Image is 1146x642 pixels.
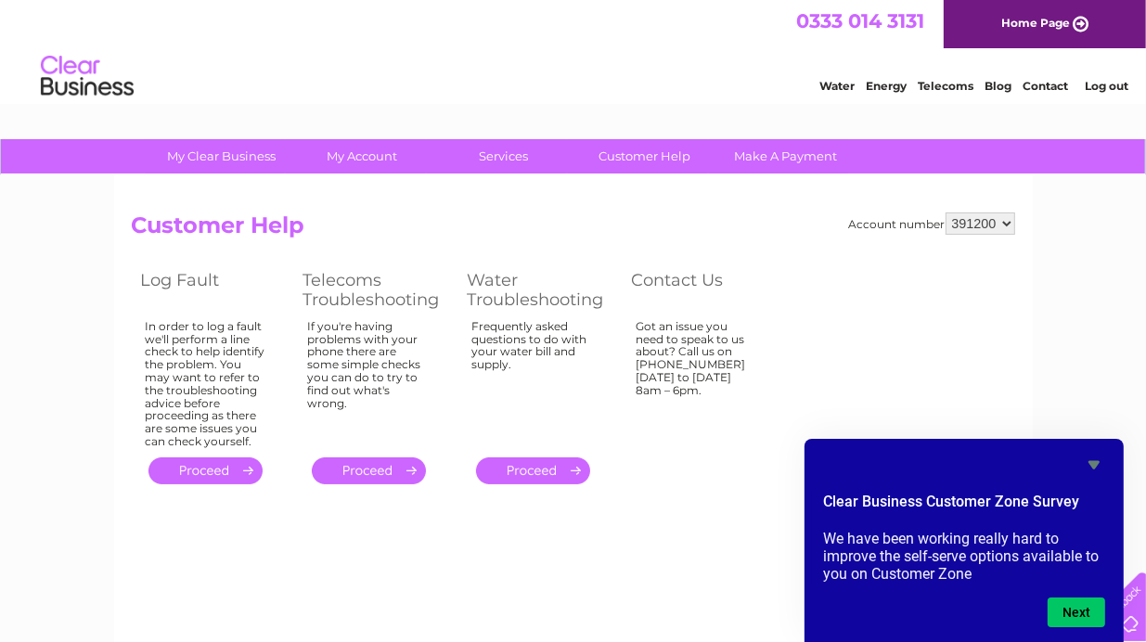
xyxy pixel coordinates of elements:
[823,491,1105,522] h2: Clear Business Customer Zone Survey
[427,139,580,173] a: Services
[819,79,855,93] a: Water
[308,320,431,441] div: If you're having problems with your phone there are some simple checks you can do to try to find ...
[312,457,426,484] a: .
[709,139,862,173] a: Make A Payment
[849,212,1015,235] div: Account number
[1085,79,1128,93] a: Log out
[132,265,294,315] th: Log Fault
[1023,79,1068,93] a: Contact
[823,454,1105,627] div: Clear Business Customer Zone Survey
[148,457,263,484] a: .
[458,265,623,315] th: Water Troubleshooting
[918,79,973,93] a: Telecoms
[568,139,721,173] a: Customer Help
[623,265,785,315] th: Contact Us
[132,212,1015,248] h2: Customer Help
[1083,454,1105,476] button: Hide survey
[294,265,458,315] th: Telecoms Troubleshooting
[146,320,266,448] div: In order to log a fault we'll perform a line check to help identify the problem. You may want to ...
[1048,597,1105,627] button: Next question
[796,9,924,32] a: 0333 014 3131
[286,139,439,173] a: My Account
[40,48,135,105] img: logo.png
[823,530,1105,583] p: We have been working really hard to improve the self-serve options available to you on Customer Zone
[472,320,595,441] div: Frequently asked questions to do with your water bill and supply.
[985,79,1011,93] a: Blog
[135,10,1012,90] div: Clear Business is a trading name of Verastar Limited (registered in [GEOGRAPHIC_DATA] No. 3667643...
[866,79,907,93] a: Energy
[637,320,757,441] div: Got an issue you need to speak to us about? Call us on [PHONE_NUMBER] [DATE] to [DATE] 8am – 6pm.
[145,139,298,173] a: My Clear Business
[476,457,590,484] a: .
